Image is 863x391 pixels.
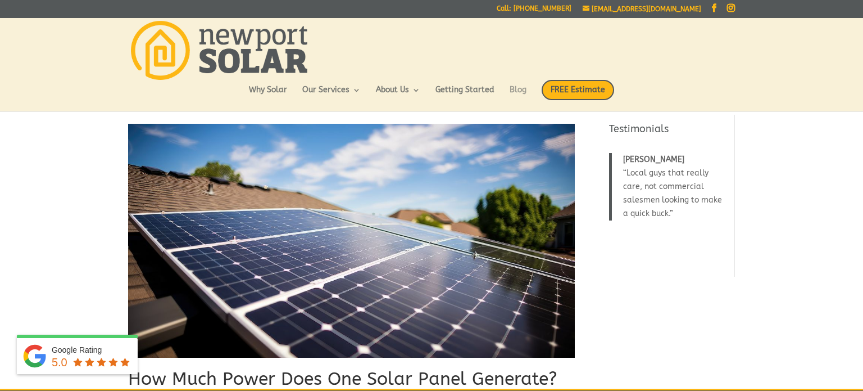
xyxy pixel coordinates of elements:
[497,5,571,17] a: Call: [PHONE_NUMBER]
[249,86,287,105] a: Why Solar
[542,80,614,100] span: FREE Estimate
[623,155,684,164] span: [PERSON_NAME]
[583,5,701,13] a: [EMAIL_ADDRESS][DOMAIN_NAME]
[542,80,614,111] a: FREE Estimate
[52,356,67,368] span: 5.0
[435,86,494,105] a: Getting Started
[609,122,728,142] h4: Testimonials
[131,21,307,80] img: Newport Solar | Solar Energy Optimized.
[52,344,132,356] div: Google Rating
[376,86,420,105] a: About Us
[302,86,361,105] a: Our Services
[128,124,575,358] img: How Much Power Does One Solar Panel Generate?
[609,153,728,221] blockquote: Local guys that really care, not commercial salesmen looking to make a quick buck.
[510,86,526,105] a: Blog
